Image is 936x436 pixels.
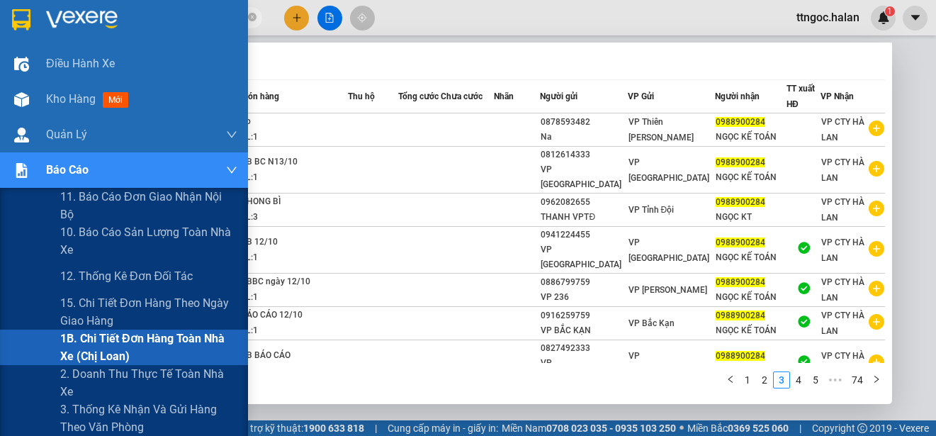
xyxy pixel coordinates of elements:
div: SL: 1 [241,130,347,145]
div: Na [541,130,626,145]
div: VP [GEOGRAPHIC_DATA] [541,242,626,272]
span: VP [GEOGRAPHIC_DATA] [628,157,709,183]
span: VP CTY HÀ LAN [821,197,864,223]
span: close-circle [248,11,256,25]
span: VP CTY HÀ LAN [821,351,864,376]
span: 12. Thống kê đơn đối tác [60,267,193,285]
a: 3 [774,372,789,388]
div: BÁO CÁO 12/10 [241,308,347,323]
span: down [226,129,237,140]
div: VP BẮC KẠN [541,323,626,338]
div: NGỌC KẾ TOÁN [716,250,786,265]
span: Điều hành xe [46,55,115,72]
span: mới [103,92,128,108]
li: 5 [807,371,824,389]
img: warehouse-icon [14,128,29,142]
span: plus-circle [869,121,884,136]
span: 0988900284 [716,311,765,320]
div: SL: 1 [241,170,347,186]
span: 0988900284 [716,277,765,287]
span: Chưa cước [441,91,483,101]
span: Thu hộ [348,91,375,101]
span: 0988900284 [716,237,765,247]
span: plus-circle [869,201,884,216]
span: VP Gửi [628,91,654,101]
div: VP [GEOGRAPHIC_DATA] [541,356,626,386]
div: NGỌC KẾ TOÁN [716,290,786,305]
a: 2 [757,372,772,388]
div: PB 12/10 [241,235,347,250]
span: plus-circle [869,354,884,370]
a: 1 [740,372,755,388]
span: VP CTY HÀ LAN [821,311,864,336]
span: VP [GEOGRAPHIC_DATA] [628,351,709,376]
span: left [726,375,735,384]
div: SL: 1 [241,290,347,306]
span: TT xuất HĐ [786,84,815,109]
img: solution-icon [14,163,29,178]
span: 2. Doanh thu thực tế toàn nhà xe [60,365,237,401]
span: close-circle [248,13,256,21]
div: VP [GEOGRAPHIC_DATA] [541,162,626,192]
li: 2 [756,371,773,389]
span: Tổng cước [398,91,439,101]
span: VP [PERSON_NAME] [628,285,707,295]
li: 4 [790,371,807,389]
span: 0988900284 [716,117,765,127]
div: SL: 1 [241,250,347,266]
span: 15. Chi tiết đơn hàng theo ngày giao hàng [60,294,237,330]
span: Người gửi [540,91,577,101]
span: 0988900284 [716,351,765,361]
button: left [722,371,739,389]
span: 0988900284 [716,197,765,207]
span: 1B. Chi tiết đơn hàng toàn nhà xe (chị loan) [60,330,237,365]
div: PB BÁO CÁO [241,348,347,364]
button: right [868,371,885,389]
span: VP Thiên [PERSON_NAME] [628,117,694,142]
span: VP Bắc Kạn [628,318,675,328]
a: 5 [808,372,823,388]
img: warehouse-icon [14,57,29,72]
div: 0812614333 [541,147,626,162]
span: Báo cáo [46,161,89,179]
li: Next Page [868,371,885,389]
span: 10. Báo cáo sản lượng toàn nhà xe [60,223,237,259]
div: NGỌC KẾ TOÁN [716,323,786,338]
span: VP CTY HÀ LAN [821,157,864,183]
div: 0886799759 [541,275,626,290]
span: plus-circle [869,281,884,296]
div: NGỌC KẾ TOÁN [716,170,786,185]
div: pb [241,114,347,130]
span: Quản Lý [46,125,87,143]
div: NGỌC KẾ TOÁN [716,130,786,145]
li: 3 [773,371,790,389]
div: SL: 3 [241,210,347,225]
li: Previous Page [722,371,739,389]
span: plus-circle [869,241,884,257]
img: logo-vxr [12,9,30,30]
li: Next 5 Pages [824,371,847,389]
div: VP 236 [541,290,626,305]
div: 0941224455 [541,228,626,242]
span: down [226,164,237,176]
img: warehouse-icon [14,92,29,107]
span: Món hàng [240,91,279,101]
span: plus-circle [869,161,884,177]
span: 0988900284 [716,157,765,167]
div: 0916259759 [541,308,626,323]
span: VP CTY HÀ LAN [821,237,864,263]
div: 0878593482 [541,115,626,130]
div: NGỌC KT [716,210,786,225]
div: 0827492333 [541,341,626,356]
span: VP Tỉnh Đội [628,205,675,215]
a: 4 [791,372,806,388]
span: ••• [824,371,847,389]
span: VP CTY HÀ LAN [821,277,864,303]
a: 74 [847,372,867,388]
span: right [872,375,881,384]
li: 1 [739,371,756,389]
span: plus-circle [869,314,884,330]
span: VP Nhận [821,91,854,101]
div: 0962082655 [541,195,626,210]
div: PB BC N13/10 [241,155,347,170]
